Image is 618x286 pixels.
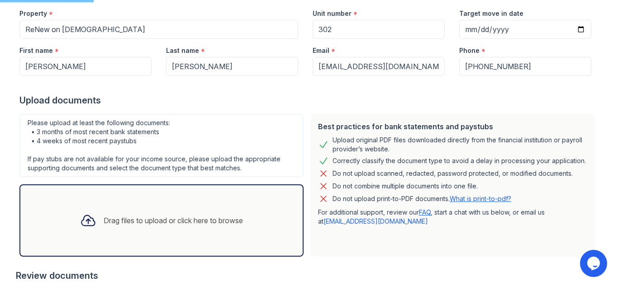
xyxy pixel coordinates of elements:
[313,9,352,18] label: Unit number
[313,46,329,55] label: Email
[333,136,588,154] div: Upload original PDF files downloaded directly from the financial institution or payroll provider’...
[318,208,588,226] p: For additional support, review our , start a chat with us below, or email us at
[333,168,573,179] div: Do not upload scanned, redacted, password protected, or modified documents.
[318,121,588,132] div: Best practices for bank statements and paystubs
[450,195,511,202] a: What is print-to-pdf?
[19,46,53,55] label: First name
[580,250,609,277] iframe: chat widget
[19,114,304,177] div: Please upload at least the following documents: • 3 months of most recent bank statements • 4 wee...
[333,194,511,203] p: Do not upload print-to-PDF documents.
[166,46,199,55] label: Last name
[419,208,431,216] a: FAQ
[333,181,478,192] div: Do not combine multiple documents into one file.
[323,217,428,225] a: [EMAIL_ADDRESS][DOMAIN_NAME]
[19,9,47,18] label: Property
[16,269,599,282] div: Review documents
[459,46,480,55] label: Phone
[459,9,523,18] label: Target move in date
[19,94,599,107] div: Upload documents
[104,215,243,226] div: Drag files to upload or click here to browse
[333,155,586,166] div: Correctly classify the document type to avoid a delay in processing your application.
